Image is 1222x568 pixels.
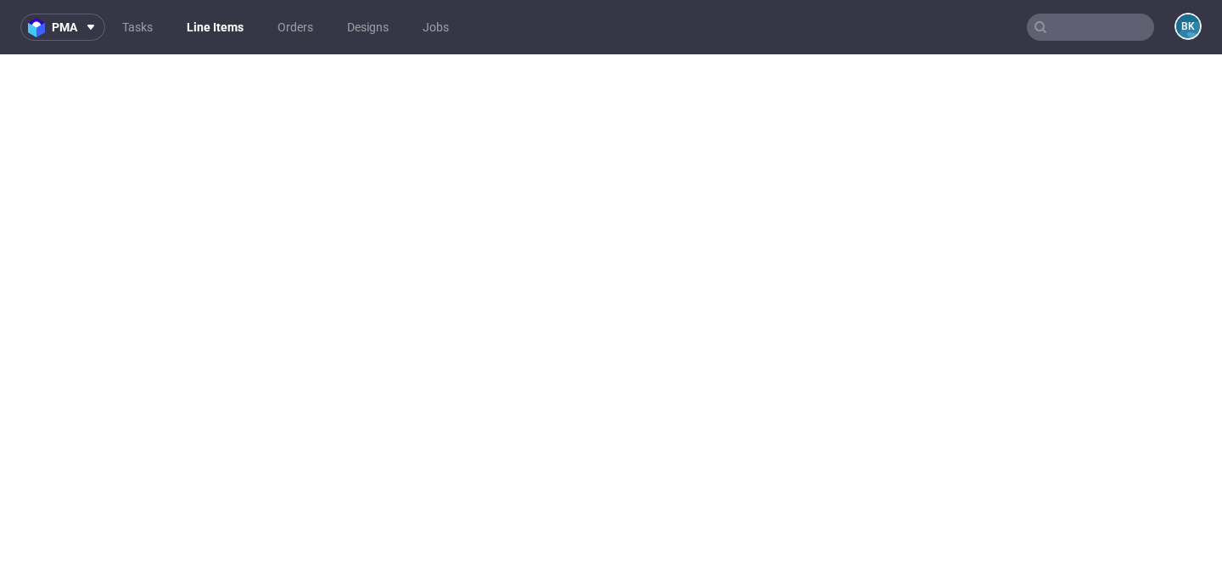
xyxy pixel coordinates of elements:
span: pma [52,21,77,33]
img: logo [28,18,52,37]
figcaption: BK [1176,14,1200,38]
a: Tasks [112,14,163,41]
a: Orders [267,14,323,41]
a: Jobs [412,14,459,41]
a: Designs [337,14,399,41]
button: pma [20,14,105,41]
a: Line Items [177,14,254,41]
